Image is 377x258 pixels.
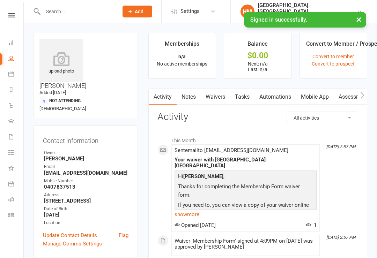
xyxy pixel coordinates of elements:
[312,54,354,59] a: Convert to member
[250,16,307,23] span: Signed in successfully.
[8,177,24,192] a: General attendance kiosk mode
[183,173,223,180] strong: [PERSON_NAME]
[135,9,143,14] span: Add
[326,235,355,240] i: [DATE] 2:57 PM
[8,83,24,98] a: Reports
[44,164,128,170] div: Email
[176,172,315,182] p: Hi ,
[123,6,152,17] button: Add
[44,192,128,198] div: Address
[175,222,216,228] span: Opened [DATE]
[165,39,199,52] div: Memberships
[49,98,81,103] span: Not Attending
[247,39,268,52] div: Balance
[44,184,128,190] strong: 0407837513
[241,5,254,18] div: HM
[176,201,315,219] p: If you need to, you can view a copy of your waiver online any time using the link below:
[44,206,128,212] div: Date of Birth
[8,67,24,83] a: Calendar
[201,89,230,105] a: Waivers
[326,144,355,149] i: [DATE] 2:57 PM
[296,89,334,105] a: Mobile App
[39,39,132,89] h3: [PERSON_NAME]
[8,51,24,67] a: People
[44,155,128,162] strong: [PERSON_NAME]
[175,157,317,169] div: Your waiver with [GEOGRAPHIC_DATA] [GEOGRAPHIC_DATA]
[230,89,254,105] a: Tasks
[44,178,128,184] div: Mobile Number
[175,210,317,219] a: show more
[119,231,128,240] a: Flag
[43,135,128,144] h3: Contact information
[149,89,177,105] a: Activity
[39,106,86,111] span: [DEMOGRAPHIC_DATA]
[306,222,317,228] span: 1
[180,3,200,19] span: Settings
[8,192,24,208] a: Roll call kiosk mode
[157,133,358,144] li: This Month
[44,198,128,204] strong: [STREET_ADDRESS]
[230,52,285,59] div: $0.00
[175,147,288,153] span: Sent email to [EMAIL_ADDRESS][DOMAIN_NAME]
[8,208,24,224] a: Class kiosk mode
[8,161,24,177] a: What's New
[258,2,357,15] div: [GEOGRAPHIC_DATA] [GEOGRAPHIC_DATA]
[157,61,207,67] span: No active memberships
[43,231,97,240] a: Update Contact Details
[39,52,83,75] div: upload photo
[312,61,355,67] a: Convert to prospect
[157,112,358,122] h3: Activity
[176,182,315,201] p: Thanks for completing the Membership Form waiver form.
[334,89,376,105] a: Assessments
[41,7,113,16] input: Search...
[230,61,285,72] p: Next: n/a Last: n/a
[44,170,128,176] strong: [EMAIL_ADDRESS][DOMAIN_NAME]
[8,36,24,51] a: Dashboard
[44,220,128,226] div: Location
[44,212,128,218] strong: [DATE]
[353,12,365,27] button: ×
[175,238,317,250] div: Waiver 'Membership Form' signed at 4:09PM on [DATE] was approved by [PERSON_NAME]
[39,90,66,95] time: Added [DATE]
[44,150,128,156] div: Owner
[43,240,102,248] a: Manage Comms Settings
[178,54,186,59] strong: n/a
[254,89,296,105] a: Automations
[177,89,201,105] a: Notes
